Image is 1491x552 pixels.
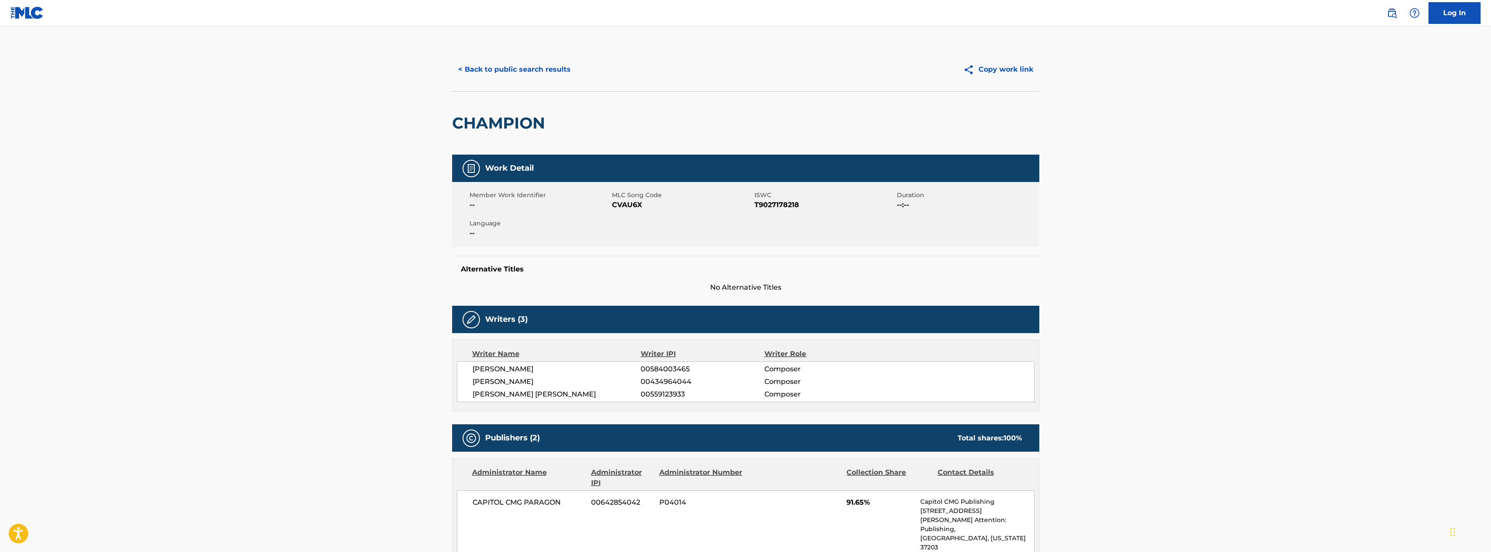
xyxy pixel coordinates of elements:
a: Public Search [1383,4,1401,22]
span: CAPITOL CMG PARAGON [473,497,585,508]
span: [PERSON_NAME] [473,377,641,387]
h5: Work Detail [485,163,534,173]
div: Administrator IPI [591,467,653,488]
iframe: Chat Widget [1448,510,1491,552]
div: Help [1406,4,1423,22]
span: 00434964044 [641,377,764,387]
h5: Publishers (2) [485,433,540,443]
img: Publishers [466,433,476,443]
div: Administrator Name [472,467,585,488]
p: [STREET_ADDRESS][PERSON_NAME] Attention: Publishing, [920,506,1034,534]
div: Administrator Number [659,467,744,488]
span: 100 % [1004,434,1022,442]
h5: Writers (3) [485,314,528,324]
span: -- [469,200,610,210]
button: < Back to public search results [452,59,577,80]
span: Member Work Identifier [469,191,610,200]
span: Composer [764,389,877,400]
span: [PERSON_NAME] [473,364,641,374]
p: [GEOGRAPHIC_DATA], [US_STATE] 37203 [920,534,1034,552]
img: Copy work link [963,64,979,75]
span: ISWC [754,191,895,200]
img: MLC Logo [10,7,44,19]
div: Collection Share [846,467,931,488]
a: Log In [1428,2,1481,24]
span: MLC Song Code [612,191,752,200]
span: [PERSON_NAME] [PERSON_NAME] [473,389,641,400]
div: Writer Name [472,349,641,359]
span: P04014 [659,497,744,508]
span: CVAU6X [612,200,752,210]
span: 00642854042 [591,497,653,508]
span: No Alternative Titles [452,282,1039,293]
img: help [1409,8,1420,18]
h5: Alternative Titles [461,265,1031,274]
span: -- [469,228,610,238]
div: Writer Role [764,349,877,359]
span: Duration [897,191,1037,200]
h2: CHAMPION [452,113,549,133]
span: 00559123933 [641,389,764,400]
button: Copy work link [957,59,1039,80]
span: Composer [764,364,877,374]
span: T9027178218 [754,200,895,210]
span: Language [469,219,610,228]
img: Writers [466,314,476,325]
span: 91.65% [846,497,914,508]
img: Work Detail [466,163,476,174]
p: Capitol CMG Publishing [920,497,1034,506]
img: search [1387,8,1397,18]
span: --:-- [897,200,1037,210]
div: Writer IPI [641,349,764,359]
span: Composer [764,377,877,387]
div: Drag [1450,519,1455,545]
div: Contact Details [938,467,1022,488]
div: Total shares: [958,433,1022,443]
span: 00584003465 [641,364,764,374]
